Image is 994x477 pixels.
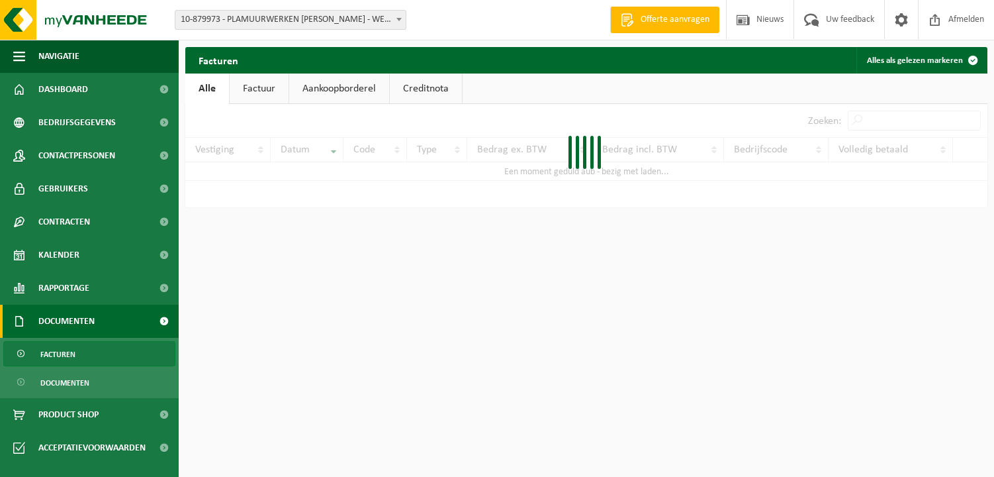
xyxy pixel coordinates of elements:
[38,398,99,431] span: Product Shop
[38,73,88,106] span: Dashboard
[185,47,251,73] h2: Facturen
[38,139,115,172] span: Contactpersonen
[40,370,89,396] span: Documenten
[38,305,95,338] span: Documenten
[3,370,175,395] a: Documenten
[38,172,88,205] span: Gebruikers
[38,272,89,305] span: Rapportage
[3,341,175,366] a: Facturen
[230,74,289,104] a: Factuur
[38,238,79,272] span: Kalender
[610,7,719,33] a: Offerte aanvragen
[856,47,986,74] button: Alles als gelezen markeren
[175,10,406,30] span: 10-879973 - PLAMUURWERKEN VERCRUYSSE - WERVIK
[289,74,389,104] a: Aankoopborderel
[38,431,146,464] span: Acceptatievoorwaarden
[390,74,462,104] a: Creditnota
[637,13,713,26] span: Offerte aanvragen
[175,11,406,29] span: 10-879973 - PLAMUURWERKEN VERCRUYSSE - WERVIK
[38,106,116,139] span: Bedrijfsgegevens
[185,74,229,104] a: Alle
[38,40,79,73] span: Navigatie
[38,205,90,238] span: Contracten
[40,342,75,367] span: Facturen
